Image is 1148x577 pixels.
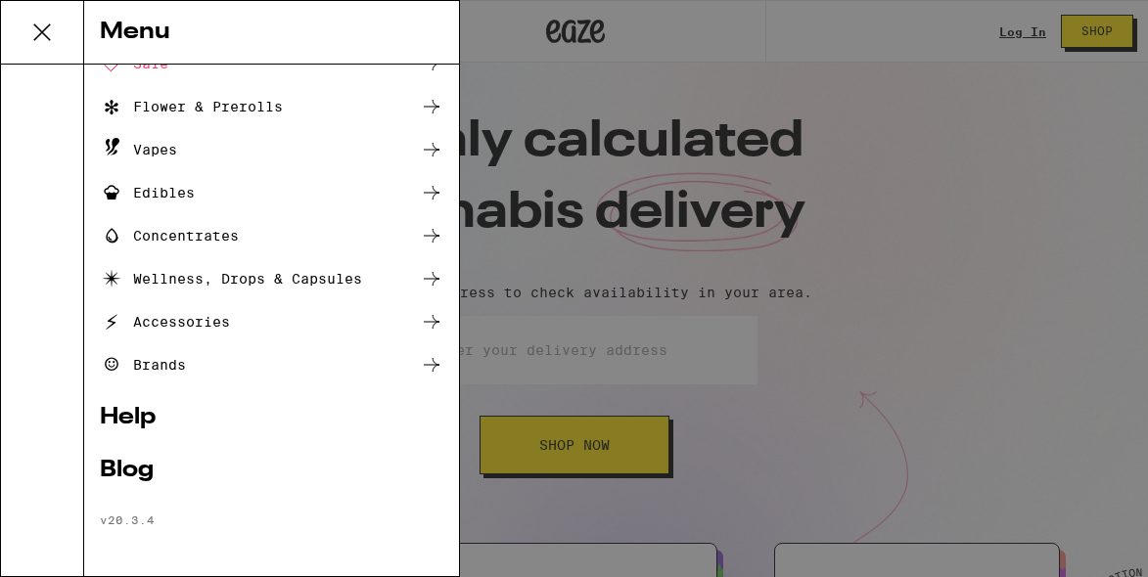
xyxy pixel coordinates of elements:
[84,1,459,65] div: Menu
[100,406,443,429] a: Help
[100,459,443,482] a: Blog
[100,513,155,526] span: v 20.3.4
[100,224,443,247] a: Concentrates
[100,353,186,377] div: Brands
[100,181,443,204] a: Edibles
[100,267,362,290] div: Wellness, Drops & Capsules
[100,224,239,247] div: Concentrates
[12,14,141,29] span: Hi. Need any help?
[100,95,443,118] a: Flower & Prerolls
[100,138,177,161] div: Vapes
[100,353,443,377] a: Brands
[100,267,443,290] a: Wellness, Drops & Capsules
[100,310,443,333] a: Accessories
[100,181,195,204] div: Edibles
[100,138,443,161] a: Vapes
[100,310,230,333] div: Accessories
[100,95,283,118] div: Flower & Prerolls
